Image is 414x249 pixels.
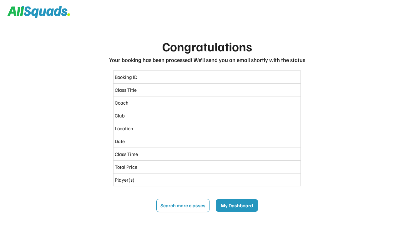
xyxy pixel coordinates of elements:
button: Search more classes [156,199,210,212]
div: Date [115,137,178,145]
div: Coach [115,99,178,106]
div: Total Price [115,163,178,171]
div: Club [115,112,178,119]
div: Booking ID [115,73,178,81]
div: Class Title [115,86,178,94]
img: Squad%20Logo.svg [8,6,70,18]
div: Location [115,125,178,132]
div: Your booking has been processed! We’ll send you an email shortly with the status [109,56,305,64]
div: Class Time [115,150,178,158]
div: Congratulations [162,37,252,56]
button: My Dashboard [216,199,258,212]
div: Player(s) [115,176,178,184]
